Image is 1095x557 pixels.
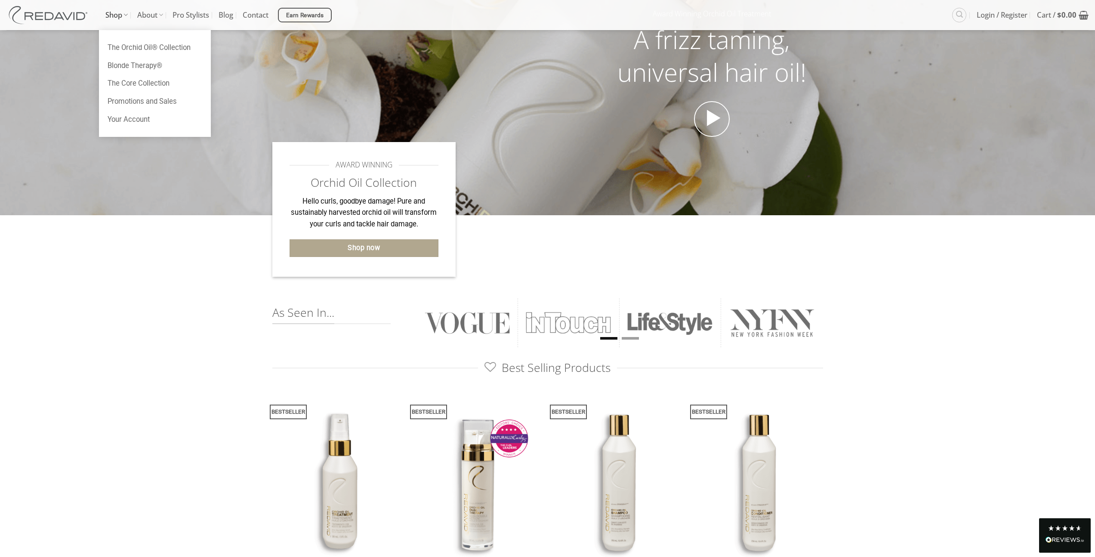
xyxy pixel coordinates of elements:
[272,305,334,324] span: As Seen In...
[1039,518,1091,553] div: Read All Reviews
[348,242,380,254] span: Shop now
[6,6,93,24] img: REDAVID Salon Products | United States
[99,74,211,93] a: The Core Collection
[99,111,211,129] a: Your Account
[1048,525,1082,532] div: 4.8 Stars
[601,23,823,88] h2: A frizz taming, universal hair oil!
[694,101,730,137] a: Open video in lightbox
[290,175,439,190] h2: Orchid Oil Collection
[278,8,332,22] a: Earn Rewards
[336,159,392,171] span: AWARD WINNING
[1057,10,1076,20] bdi: 0.00
[290,239,439,257] a: Shop now
[484,360,611,375] span: Best Selling Products
[977,4,1027,26] span: Login / Register
[1046,535,1084,546] div: Read All Reviews
[622,337,639,340] li: Page dot 2
[290,196,439,230] p: Hello curls, goodbye damage! Pure and sustainably harvested orchid oil will transform your curls ...
[286,11,324,20] span: Earn Rewards
[99,57,211,75] a: Blonde Therapy®
[600,337,617,340] li: Page dot 1
[99,93,211,111] a: Promotions and Sales
[1046,537,1084,543] img: REVIEWS.io
[1037,4,1076,26] span: Cart /
[952,8,966,22] a: Search
[99,39,211,57] a: The Orchid Oil® Collection
[1057,10,1061,20] span: $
